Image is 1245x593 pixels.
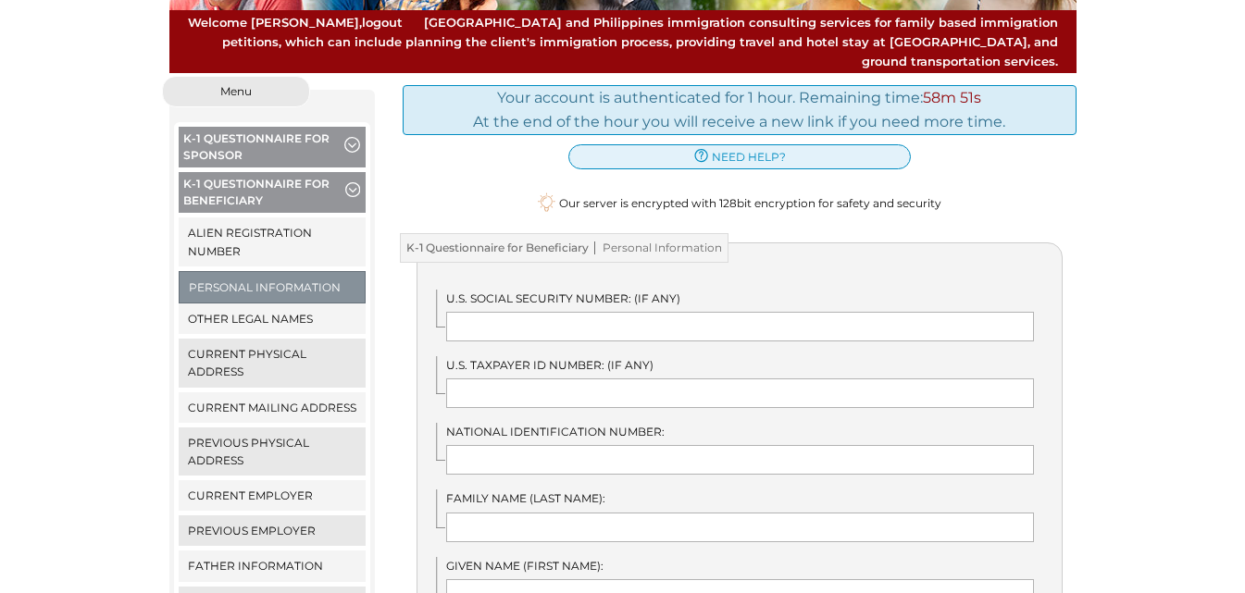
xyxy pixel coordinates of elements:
[179,427,367,476] a: Previous Physical Address
[188,13,1058,70] span: [GEOGRAPHIC_DATA] and Philippines immigration consulting services for family based immigration pe...
[362,15,403,30] a: logout
[446,291,680,305] span: U.S. Social Security Number: (if any)
[400,233,728,263] h3: K-1 Questionnaire for Beneficiary
[559,194,941,212] span: Our server is encrypted with 128bit encryption for safety and security
[712,148,786,166] span: need help?
[188,13,403,32] span: Welcome [PERSON_NAME],
[403,85,1077,134] div: Your account is authenticated for 1 hour. Remaining time: At the end of the hour you will receive...
[162,76,310,107] button: Menu
[179,392,367,423] a: Current Mailing Address
[446,425,665,439] span: National Identification Number:
[446,491,605,505] span: Family Name (Last Name):
[446,559,604,573] span: Given Name (First Name):
[179,217,367,266] a: Alien Registration Number
[179,550,367,581] a: Father Information
[179,515,367,546] a: Previous Employer
[923,89,981,106] span: 58m 51s
[446,358,654,372] span: U.S. Taxpayer ID Number: (if any)
[589,241,722,254] span: Personal Information
[180,272,366,303] a: Personal Information
[179,172,367,217] button: K-1 Questionnaire for Beneficiary
[220,86,252,97] span: Menu
[568,144,911,169] a: need help?
[179,303,367,334] a: Other Legal Names
[179,480,367,511] a: Current Employer
[179,127,367,172] button: K-1 Questionnaire for Sponsor
[179,339,367,387] a: Current Physical Address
